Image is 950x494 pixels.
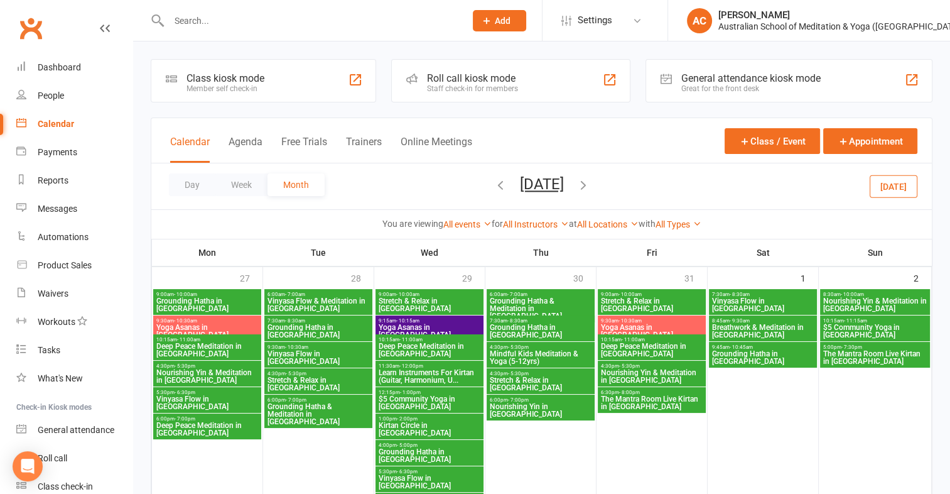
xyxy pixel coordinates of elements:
span: 6:00am [489,292,592,297]
strong: with [639,219,656,229]
div: Open Intercom Messenger [13,451,43,481]
span: 4:00pm [378,442,481,448]
div: General attendance [38,425,114,435]
span: 12:15pm [378,390,481,395]
span: Nourishing Yin in [GEOGRAPHIC_DATA] [489,403,592,418]
span: 9:45am [711,344,814,350]
span: Grounding Hatha in [GEOGRAPHIC_DATA] [378,448,481,463]
span: - 5:30pm [508,344,529,350]
span: Settings [578,6,612,35]
span: Mindful Kids Meditation & Yoga (5-12yrs) [489,350,592,365]
span: 6:00pm [156,416,259,422]
span: 10:15am [156,337,259,343]
span: 7:30am [489,318,592,324]
span: Yoga Asanas in [GEOGRAPHIC_DATA] [156,324,259,339]
span: - 5:30pm [175,363,195,369]
div: Roll call [38,453,67,463]
span: Learn Instruments For Kirtan (Guitar, Harmonium, U... [378,369,481,384]
span: - 10:45am [730,344,753,350]
div: 2 [914,267,931,288]
div: Staff check-in for members [427,84,518,93]
span: 6:30pm [600,390,703,395]
div: What's New [38,373,83,383]
a: General attendance kiosk mode [16,416,132,444]
button: Class / Event [725,128,820,154]
a: Product Sales [16,251,132,280]
span: - 7:00am [285,292,305,297]
div: Great for the front desk [681,84,821,93]
span: Stretch & Relax in [GEOGRAPHIC_DATA] [378,297,481,312]
span: 10:15am [600,337,703,343]
a: People [16,82,132,110]
div: Member self check-in [186,84,264,93]
span: Grounding Hatha in [GEOGRAPHIC_DATA] [489,324,592,339]
span: Deep Peace Meditation in [GEOGRAPHIC_DATA] [156,422,259,437]
span: - 6:30pm [175,390,195,395]
span: 10:15am [378,337,481,343]
span: 1:00pm [378,416,481,422]
span: - 10:00am [396,292,419,297]
span: - 11:00am [622,337,645,343]
div: Workouts [38,317,75,327]
a: Tasks [16,336,132,365]
span: Add [495,16,510,26]
span: The Mantra Room Live Kirtan in [GEOGRAPHIC_DATA] [600,395,703,410]
span: - 8:00pm [619,390,640,395]
span: - 1:00pm [400,390,421,395]
span: Vinyasa Flow & Meditation in [GEOGRAPHIC_DATA] [267,297,370,312]
span: - 6:30pm [397,469,418,475]
button: Calendar [170,136,210,163]
button: [DATE] [520,175,564,193]
span: Yoga Asanas in [GEOGRAPHIC_DATA] [378,324,481,339]
a: Calendar [16,110,132,138]
span: - 7:00pm [175,416,195,422]
span: - 11:00am [399,337,423,343]
span: 5:30pm [378,469,481,475]
span: Kirtan Circle in [GEOGRAPHIC_DATA] [378,422,481,437]
span: - 10:00am [841,292,864,297]
th: Wed [374,239,485,266]
div: Product Sales [38,260,92,270]
th: Sat [708,239,819,266]
a: Payments [16,138,132,167]
a: Roll call [16,444,132,473]
span: Nourishing Yin & Meditation in [GEOGRAPHIC_DATA] [600,369,703,384]
span: Nourishing Yin & Meditation in [GEOGRAPHIC_DATA] [156,369,259,384]
button: Online Meetings [401,136,472,163]
div: 1 [801,267,818,288]
span: Stretch & Relax in [GEOGRAPHIC_DATA] [267,376,370,392]
div: Automations [38,232,89,242]
a: All Locations [577,219,639,229]
span: - 7:00pm [508,397,529,403]
strong: You are viewing [382,219,443,229]
span: - 5:30pm [508,371,529,376]
div: 30 [573,267,596,288]
span: 4:30pm [156,363,259,369]
span: 9:00am [600,292,703,297]
span: 7:30am [267,318,370,324]
div: Roll call kiosk mode [427,72,518,84]
span: 9:30am [600,318,703,324]
button: Free Trials [281,136,327,163]
a: All events [443,219,492,229]
div: Messages [38,204,77,214]
span: Stretch & Relax in [GEOGRAPHIC_DATA] [489,376,592,392]
a: Clubworx [15,13,46,44]
a: Automations [16,223,132,251]
button: Week [215,173,267,196]
span: $5 Community Yoga in [GEOGRAPHIC_DATA] [378,395,481,410]
th: Mon [152,239,263,266]
span: 11:30am [378,363,481,369]
div: General attendance kiosk mode [681,72,821,84]
span: Grounding Hatha in [GEOGRAPHIC_DATA] [267,324,370,339]
span: 9:15am [378,318,481,324]
a: All Types [656,219,701,229]
span: - 8:30am [507,318,527,324]
span: - 5:30pm [286,371,306,376]
div: Class check-in [38,481,93,491]
div: Dashboard [38,62,81,72]
span: Deep Peace Meditation in [GEOGRAPHIC_DATA] [378,343,481,358]
div: Waivers [38,288,68,299]
button: [DATE] [870,175,917,197]
span: 5:00pm [823,344,928,350]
